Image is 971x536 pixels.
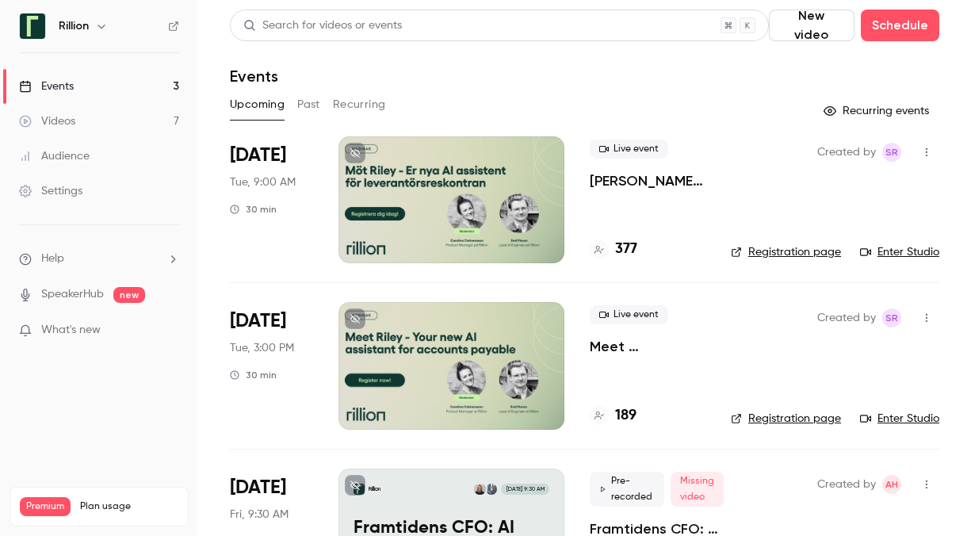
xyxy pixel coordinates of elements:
button: Schedule [861,10,939,41]
img: Rillion [20,13,45,39]
a: Registration page [731,411,841,427]
span: Plan usage [80,500,178,513]
span: Created by [817,308,876,327]
a: Meet [PERSON_NAME] - Your new AI Assistant for Accounts Payable [590,337,705,356]
div: Videos [19,113,75,129]
span: What's new [41,322,101,339]
h4: 377 [615,239,637,260]
span: Tue, 3:00 PM [230,340,294,356]
button: Past [297,92,320,117]
span: Created by [817,475,876,494]
h6: Rillion [59,18,89,34]
span: Live event [590,140,668,159]
span: Missing video [671,472,724,507]
span: Premium [20,497,71,516]
span: Pre-recorded [590,472,664,507]
p: Rillion [369,485,380,493]
a: Registration page [731,244,841,260]
span: Sofie Rönngård [882,143,901,162]
a: SpeakerHub [41,286,104,303]
div: 30 min [230,203,277,216]
button: Recurring events [816,98,939,124]
span: [DATE] [230,308,286,334]
span: new [113,287,145,303]
span: Sofie Rönngård [882,308,901,327]
a: 377 [590,239,637,260]
div: 30 min [230,369,277,381]
span: AH [885,475,898,494]
span: Created by [817,143,876,162]
img: Rasmus Areskoug [486,484,497,495]
span: Adam Holmgren [882,475,901,494]
div: Audience [19,148,90,164]
img: Sara Börsvik [474,484,485,495]
li: help-dropdown-opener [19,251,179,267]
div: Settings [19,183,82,199]
iframe: Noticeable Trigger [160,324,179,338]
div: Events [19,78,74,94]
a: Enter Studio [860,244,939,260]
span: Fri, 9:30 AM [230,507,289,523]
span: SR [885,143,898,162]
a: Enter Studio [860,411,939,427]
h4: 189 [615,405,637,427]
span: SR [885,308,898,327]
span: Tue, 9:00 AM [230,174,296,190]
div: Search for videos or events [243,17,402,34]
span: Help [41,251,64,267]
span: [DATE] [230,475,286,500]
span: Live event [590,305,668,324]
a: [PERSON_NAME] - Er nya AI assistent för leverantörsreskontran [590,171,705,190]
h1: Events [230,67,278,86]
span: [DATE] 9:30 AM [501,484,549,495]
div: Sep 16 Tue, 9:00 AM (Europe/Stockholm) [230,136,313,263]
div: Sep 16 Tue, 3:00 PM (Europe/Stockholm) [230,302,313,429]
button: Upcoming [230,92,285,117]
span: [DATE] [230,143,286,168]
a: 189 [590,405,637,427]
button: Recurring [333,92,386,117]
button: New video [769,10,854,41]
